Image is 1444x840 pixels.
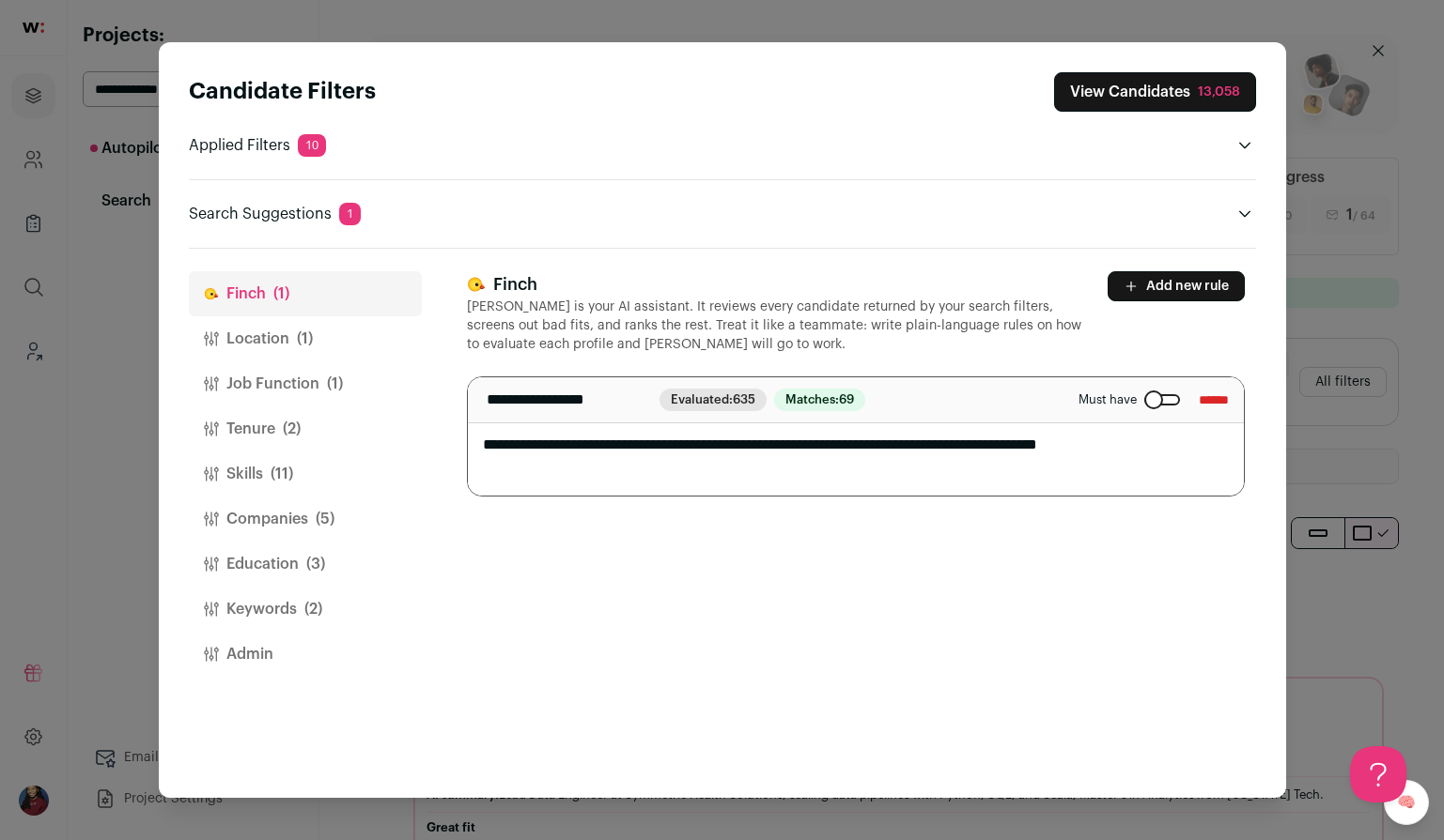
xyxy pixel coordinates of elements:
button: Finch(1) [189,271,422,316]
span: 635 [733,393,755,405]
p: [PERSON_NAME] is your AI assistant. It reviews every candidate returned by your search filters, s... [467,298,1085,354]
span: 1 [339,203,361,225]
span: (2) [304,598,322,620]
button: Job Function(1) [189,361,422,406]
button: Companies(5) [189,496,422,542]
span: 10 [298,134,326,157]
iframe: Help Scout Beacon - Open [1350,746,1406,802]
span: (3) [306,553,325,575]
button: Tenure(2) [189,406,422,451]
button: Admin [189,632,422,677]
span: (5) [316,508,334,530]
span: (11) [271,463,293,485]
button: Keywords(2) [189,587,422,632]
span: Must have [1079,392,1137,407]
a: 🧠 [1384,780,1429,825]
div: 13,058 [1198,83,1240,101]
button: Add new rule [1108,271,1245,301]
span: (1) [297,328,313,350]
span: Evaluated: [660,389,767,411]
strong: Candidate Filters [189,81,376,103]
span: (2) [283,418,301,440]
span: Matches: [774,389,865,411]
p: Applied Filters [189,134,326,157]
p: Search Suggestions [189,203,361,225]
button: Close search preferences [1054,72,1256,112]
button: Open applied filters [1234,134,1256,157]
span: (1) [327,373,343,395]
button: Location(1) [189,316,422,361]
button: Education(3) [189,542,422,587]
h3: Finch [467,271,1085,298]
button: Skills(11) [189,451,422,496]
span: (1) [273,283,289,305]
span: 69 [839,393,854,405]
